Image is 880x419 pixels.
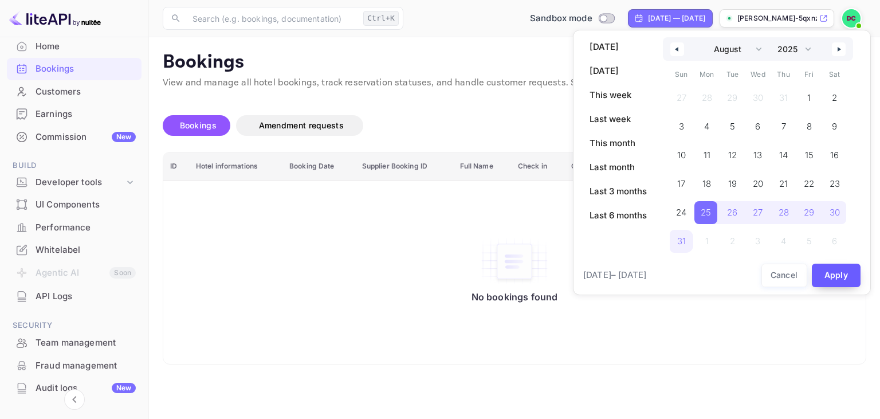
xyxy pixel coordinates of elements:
[779,174,788,194] span: 21
[804,202,814,223] span: 29
[679,116,684,137] span: 3
[745,65,771,84] span: Wed
[771,112,796,135] button: 7
[694,170,720,193] button: 18
[771,170,796,193] button: 21
[720,65,745,84] span: Tue
[830,145,839,166] span: 16
[812,264,861,287] button: Apply
[677,231,686,252] span: 31
[676,202,686,223] span: 24
[796,170,822,193] button: 22
[702,174,711,194] span: 18
[832,116,837,137] span: 9
[822,112,847,135] button: 9
[830,202,840,223] span: 30
[669,112,694,135] button: 3
[761,264,807,287] button: Cancel
[822,84,847,107] button: 2
[781,116,786,137] span: 7
[771,65,796,84] span: Thu
[796,84,822,107] button: 1
[583,269,646,282] span: [DATE] – [DATE]
[753,145,762,166] span: 13
[779,145,788,166] span: 14
[822,65,847,84] span: Sat
[583,182,654,201] button: Last 3 months
[753,174,763,194] span: 20
[745,112,771,135] button: 6
[745,170,771,193] button: 20
[694,198,720,221] button: 25
[669,65,694,84] span: Sun
[796,112,822,135] button: 8
[701,202,711,223] span: 25
[583,109,654,129] button: Last week
[830,174,840,194] span: 23
[728,174,737,194] span: 19
[822,141,847,164] button: 16
[583,85,654,105] button: This week
[796,65,822,84] span: Fri
[771,198,796,221] button: 28
[669,170,694,193] button: 17
[822,198,847,221] button: 30
[694,65,720,84] span: Mon
[583,61,654,81] button: [DATE]
[669,198,694,221] button: 24
[745,198,771,221] button: 27
[669,141,694,164] button: 10
[822,170,847,193] button: 23
[805,145,814,166] span: 15
[583,206,654,225] button: Last 6 months
[807,116,812,137] span: 8
[753,202,763,223] span: 27
[720,198,745,221] button: 26
[796,141,822,164] button: 15
[745,141,771,164] button: 13
[807,88,811,108] span: 1
[779,202,789,223] span: 28
[694,112,720,135] button: 4
[720,141,745,164] button: 12
[583,158,654,177] button: Last month
[804,174,814,194] span: 22
[755,116,760,137] span: 6
[796,198,822,221] button: 29
[669,227,694,250] button: 31
[720,170,745,193] button: 19
[704,116,709,137] span: 4
[704,145,710,166] span: 11
[727,202,737,223] span: 26
[694,141,720,164] button: 11
[730,116,735,137] span: 5
[771,141,796,164] button: 14
[728,145,737,166] span: 12
[583,37,654,57] button: [DATE]
[677,145,686,166] span: 10
[720,112,745,135] button: 5
[677,174,685,194] span: 17
[583,134,654,153] button: This month
[832,88,837,108] span: 2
